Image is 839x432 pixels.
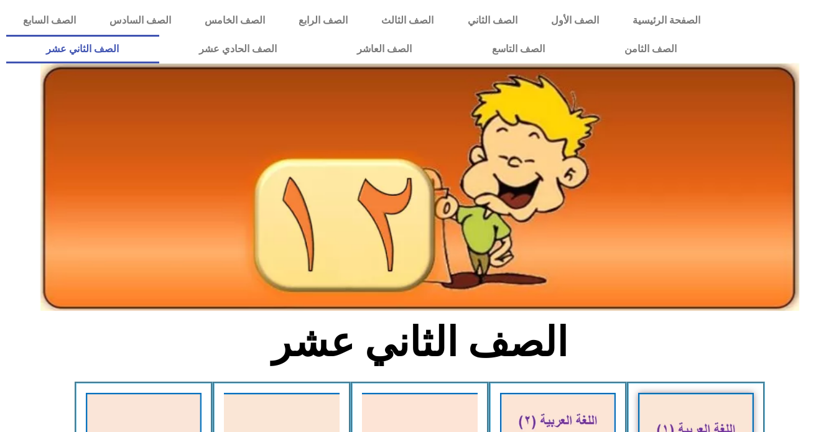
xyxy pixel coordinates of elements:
a: الصف الثالث [364,6,450,35]
a: الصفحة الرئيسية [616,6,717,35]
a: الصف الثاني عشر [6,35,159,63]
a: الصف الثاني [451,6,534,35]
a: الصف الرابع [282,6,364,35]
h2: الصف الثاني عشر [214,318,625,367]
a: الصف التاسع [452,35,585,63]
a: الصف الحادي عشر [159,35,317,63]
a: الصف السادس [93,6,188,35]
a: الصف الأول [534,6,616,35]
a: الصف الثامن [585,35,717,63]
a: الصف السابع [6,6,93,35]
a: الصف العاشر [317,35,452,63]
a: الصف الخامس [188,6,282,35]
